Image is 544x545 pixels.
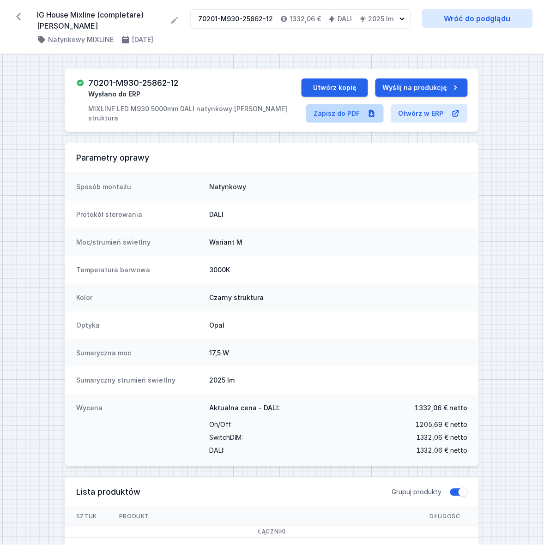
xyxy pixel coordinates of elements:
span: Grupuj produkty [392,488,442,497]
dd: Natynkowy [209,182,468,192]
h3: Lista produktów [76,487,392,498]
dd: Wariant M [209,238,468,247]
button: Edytuj nazwę projektu [170,16,179,25]
dt: Sumaryczny strumień świetlny [76,376,202,385]
dt: Sposób montażu [76,182,202,192]
p: MIXLINE LED M930 5000mm DALI natynkowy [PERSON_NAME] struktura [88,104,302,123]
span: 1332,06 € netto [417,431,468,444]
span: Wysłano do ERP [88,90,140,99]
span: On/Off : [209,419,233,431]
span: Długość [419,508,471,526]
h3: 70201-M930-25862-12 [88,78,178,88]
h4: 1332,06 € [290,14,321,24]
h3: Parametry oprawy [76,152,468,163]
dt: Optyka [76,321,202,330]
span: 1205,69 € netto [416,419,468,431]
h4: 2025 lm [369,14,394,24]
button: Grupuj produkty [449,488,468,497]
dt: Temperatura barwowa [76,265,202,275]
dd: DALI [209,210,468,219]
span: DALI : [209,444,224,457]
a: Zapisz do PDF [306,104,384,123]
dt: Wycena [76,404,202,457]
dt: Moc/strumień świetlny [76,238,202,247]
h4: [DATE] [132,35,153,44]
span: 1332,06 € netto [417,444,468,457]
dt: Sumaryczna moc [76,348,202,358]
dd: 2025 lm [209,376,468,385]
h3: Łączniki [76,528,468,536]
a: Otwórz w ERP [391,104,468,123]
dd: Opal [209,321,468,330]
dd: 3000K [209,265,468,275]
dt: Kolor [76,293,202,302]
form: IG House Mixline (completare) [PERSON_NAME] [37,9,179,31]
dd: Czarny struktura [209,293,468,302]
a: Wróć do podglądu [422,9,533,28]
button: 70201-M930-25862-121332,06 €DALI2025 lm [190,9,411,29]
h4: DALI [338,14,352,24]
span: 1332,06 € netto [415,404,468,413]
h4: Natynkowy MIXLINE [48,35,114,44]
button: Wyślij na produkcję [375,78,468,97]
span: SwitchDIM : [209,431,243,444]
span: Sztuk [65,508,108,526]
span: Aktualna cena - DALI: [209,404,280,413]
dt: Protokół sterowania [76,210,202,219]
span: Produkt [108,508,160,526]
dd: 17,5 W [209,348,468,358]
button: Utwórz kopię [302,78,368,97]
div: 70201-M930-25862-12 [198,14,273,24]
